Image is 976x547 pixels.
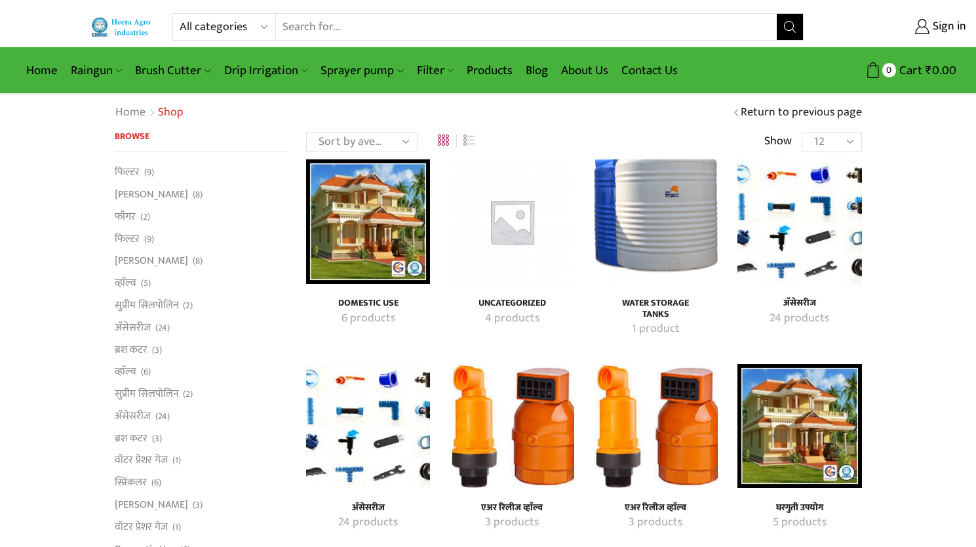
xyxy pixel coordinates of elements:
a: Visit product category घरगुती उपयोग [752,514,847,531]
a: Sprayer pump [314,55,410,86]
a: Home [20,55,64,86]
nav: Breadcrumb [115,104,184,121]
img: अ‍ॅसेसरीज [737,159,861,283]
img: अ‍ॅसेसरीज [306,364,430,488]
span: Sign in [929,18,966,35]
a: [PERSON_NAME] [115,250,188,272]
span: (3) [193,498,203,512]
span: (3) [152,344,162,357]
mark: 6 products [342,310,395,327]
a: Visit product category एअर रिलीज व्हाॅल्व [464,514,559,531]
a: व्हाॅल्व [115,361,136,383]
a: Visit product category घरगुती उपयोग [737,364,861,488]
span: (2) [140,211,150,224]
a: Visit product category Uncategorized [464,310,559,327]
input: Search for... [276,14,776,40]
a: Visit product category अ‍ॅसेसरीज [321,514,416,531]
img: एअर रिलीज व्हाॅल्व [594,364,718,488]
span: (9) [144,166,154,179]
img: Uncategorized [450,159,574,283]
a: Visit product category अ‍ॅसेसरीज [306,364,430,488]
a: अ‍ॅसेसरीज [115,316,151,338]
a: [PERSON_NAME] [115,184,188,206]
a: Filter [410,55,460,86]
a: Visit product category Uncategorized [450,159,574,283]
a: Visit product category Uncategorized [464,298,559,309]
h4: एअर रिलीज व्हाॅल्व [464,502,559,514]
button: Search button [777,14,803,40]
bdi: 0.00 [926,60,956,81]
a: Visit product category एअर रिलीज व्हाॅल्व [450,364,574,488]
mark: 3 products [629,514,682,531]
mark: 4 products [485,310,539,327]
a: Visit product category एअर रिलीज व्हाॅल्व [594,364,718,488]
a: Drip Irrigation [218,55,314,86]
span: Browse [115,129,149,144]
mark: 24 products [338,514,398,531]
a: फिल्टर [115,165,140,183]
a: 0 Cart ₹0.00 [817,58,956,83]
a: Brush Cutter [128,55,217,86]
a: Products [460,55,519,86]
a: Contact Us [615,55,684,86]
span: (8) [193,188,203,201]
mark: 1 product [632,321,680,338]
a: Visit product category Water Storage Tanks [594,159,718,283]
img: घरगुती उपयोग [737,364,861,488]
a: Visit product category अ‍ॅसेसरीज [737,159,861,283]
mark: 3 products [485,514,539,531]
a: Raingun [64,55,128,86]
a: वॉटर प्रेशर गेज [115,516,168,538]
span: Show [764,133,792,150]
a: Visit product category Water Storage Tanks [608,321,703,338]
a: ब्रश कटर [115,338,147,361]
a: Visit product category एअर रिलीज व्हाॅल्व [608,514,703,531]
span: (2) [183,388,193,401]
h4: घरगुती उपयोग [752,502,847,514]
a: Blog [519,55,555,86]
a: वॉटर प्रेशर गेज [115,449,168,472]
a: व्हाॅल्व [115,272,136,294]
span: ₹ [926,60,932,81]
mark: 24 products [770,310,829,327]
a: Visit product category Domestic Use [321,310,416,327]
a: सुप्रीम सिलपोलिन [115,383,178,405]
span: 0 [882,63,896,77]
a: सुप्रीम सिलपोलिन [115,294,178,316]
span: (9) [144,233,154,246]
a: Visit product category घरगुती उपयोग [752,502,847,514]
span: (5) [141,277,151,290]
h1: Shop [158,106,184,120]
a: Visit product category अ‍ॅसेसरीज [752,310,847,327]
a: ब्रश कटर [115,427,147,449]
a: Visit product category अ‍ॅसेसरीज [321,502,416,514]
span: (24) [155,321,170,334]
mark: 5 products [773,514,827,531]
span: (3) [152,432,162,445]
a: [PERSON_NAME] [115,494,188,516]
a: Visit product category एअर रिलीज व्हाॅल्व [608,502,703,514]
a: Visit product category Domestic Use [306,159,430,283]
a: Return to previous page [741,104,862,121]
span: (2) [183,299,193,312]
a: Visit product category एअर रिलीज व्हाॅल्व [464,502,559,514]
img: एअर रिलीज व्हाॅल्व [450,364,574,488]
a: स्प्रिंकलर [115,472,147,494]
h4: एअर रिलीज व्हाॅल्व [608,502,703,514]
h4: Uncategorized [464,298,559,309]
span: (6) [151,476,161,489]
a: Sign in [823,15,966,39]
span: (8) [193,254,203,268]
span: (1) [172,521,181,534]
h4: अ‍ॅसेसरीज [752,298,847,309]
span: (24) [155,410,170,423]
a: Home [115,104,146,121]
a: Visit product category Water Storage Tanks [608,298,703,320]
span: Cart [896,62,922,79]
select: Shop order [306,132,418,152]
span: (6) [141,365,151,378]
h4: Water Storage Tanks [608,298,703,320]
span: (1) [172,454,181,467]
img: Water Storage Tanks [594,159,718,283]
a: Visit product category Domestic Use [321,298,416,309]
